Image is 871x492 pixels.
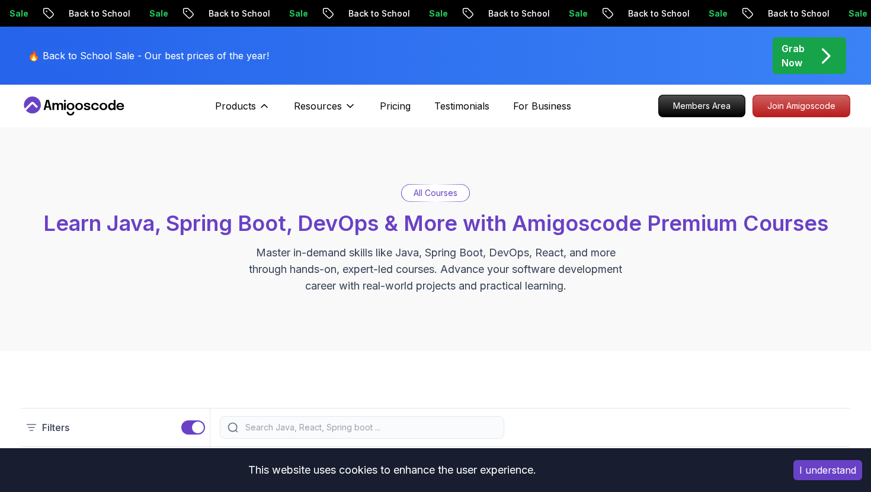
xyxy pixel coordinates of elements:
p: Sale [694,8,732,20]
p: Grab Now [782,41,805,70]
a: For Business [513,99,571,113]
p: Sale [135,8,172,20]
div: This website uses cookies to enhance the user experience. [9,457,776,483]
p: Sale [274,8,312,20]
button: Resources [294,99,356,123]
a: Pricing [380,99,411,113]
p: Back to School [194,8,274,20]
input: Search Java, React, Spring boot ... [243,422,497,433]
p: Products [215,99,256,113]
p: Sale [414,8,452,20]
p: 🔥 Back to School Sale - Our best prices of the year! [28,49,269,63]
p: Resources [294,99,342,113]
p: Sale [554,8,592,20]
button: Accept cookies [793,460,862,480]
p: Back to School [613,8,694,20]
p: Back to School [753,8,834,20]
p: Members Area [659,95,745,117]
a: Join Amigoscode [752,95,850,117]
p: Back to School [334,8,414,20]
p: Back to School [54,8,135,20]
a: Members Area [658,95,745,117]
p: Filters [42,420,69,435]
button: Products [215,99,270,123]
a: Testimonials [434,99,489,113]
p: Back to School [473,8,554,20]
